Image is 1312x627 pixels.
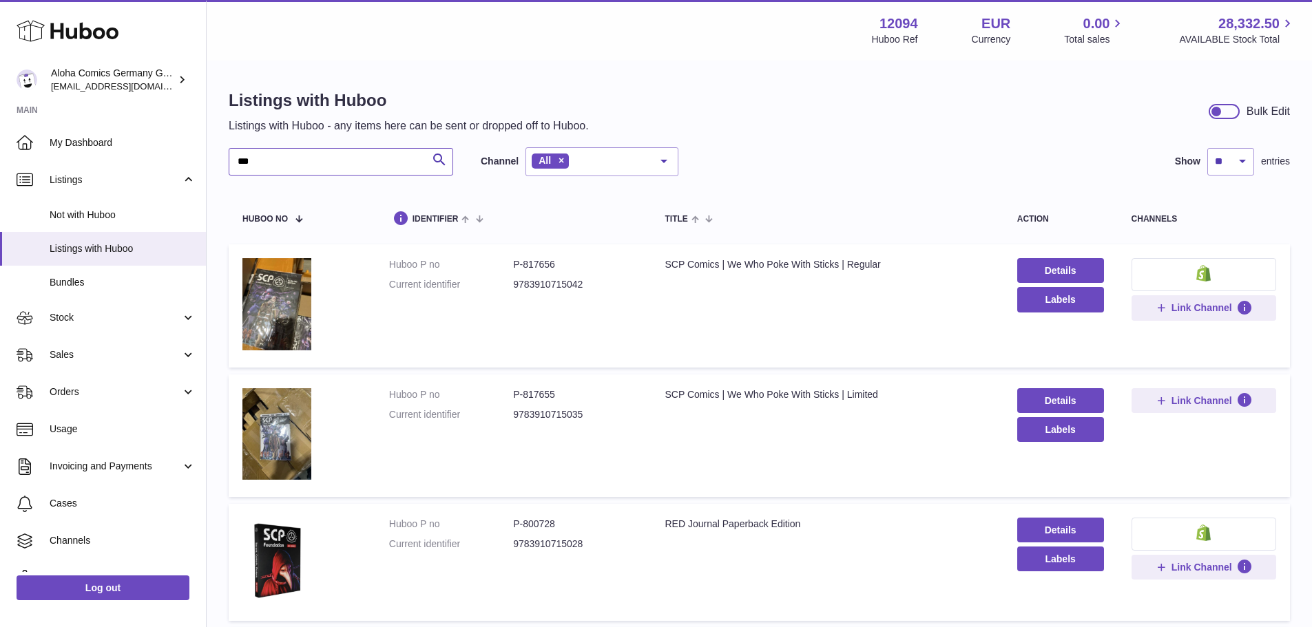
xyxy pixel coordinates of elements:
[1196,524,1211,541] img: shopify-small.png
[1175,155,1200,168] label: Show
[981,14,1010,33] strong: EUR
[50,242,196,255] span: Listings with Huboo
[17,575,189,600] a: Log out
[50,497,196,510] span: Cases
[389,518,513,531] dt: Huboo P no
[50,136,196,149] span: My Dashboard
[1017,287,1104,312] button: Labels
[50,311,181,324] span: Stock
[1132,215,1276,224] div: channels
[513,538,637,551] dd: 9783910715028
[50,173,181,187] span: Listings
[1179,33,1295,46] span: AVAILABLE Stock Total
[51,81,202,92] span: [EMAIL_ADDRESS][DOMAIN_NAME]
[389,278,513,291] dt: Current identifier
[665,215,687,224] span: title
[665,388,989,401] div: SCP Comics | We Who Poke With Sticks | Limited
[50,276,196,289] span: Bundles
[1247,104,1290,119] div: Bulk Edit
[513,258,637,271] dd: P-817656
[513,278,637,291] dd: 9783910715042
[1064,14,1125,46] a: 0.00 Total sales
[1017,518,1104,542] a: Details
[972,33,1011,46] div: Currency
[50,348,181,361] span: Sales
[539,155,551,166] span: All
[872,33,918,46] div: Huboo Ref
[242,518,311,604] img: RED Journal Paperback Edition
[1017,215,1104,224] div: action
[1172,394,1232,407] span: Link Channel
[50,571,196,584] span: Settings
[50,460,181,473] span: Invoicing and Payments
[1261,155,1290,168] span: entries
[513,388,637,401] dd: P-817655
[389,388,513,401] dt: Huboo P no
[389,408,513,421] dt: Current identifier
[413,215,459,224] span: identifier
[1064,33,1125,46] span: Total sales
[242,215,288,224] span: Huboo no
[50,423,196,436] span: Usage
[1132,555,1276,580] button: Link Channel
[242,388,311,480] img: SCP Comics | We Who Poke With Sticks | Limited
[1132,295,1276,320] button: Link Channel
[879,14,918,33] strong: 12094
[1179,14,1295,46] a: 28,332.50 AVAILABLE Stock Total
[389,258,513,271] dt: Huboo P no
[665,258,989,271] div: SCP Comics | We Who Poke With Sticks | Regular
[1017,388,1104,413] a: Details
[665,518,989,531] div: RED Journal Paperback Edition
[389,538,513,551] dt: Current identifier
[1172,561,1232,573] span: Link Channel
[229,118,589,134] p: Listings with Huboo - any items here can be sent or dropped off to Huboo.
[1172,301,1232,314] span: Link Channel
[513,408,637,421] dd: 9783910715035
[1218,14,1280,33] span: 28,332.50
[229,89,589,111] h1: Listings with Huboo
[481,155,519,168] label: Channel
[1083,14,1110,33] span: 0.00
[51,67,175,93] div: Aloha Comics Germany GmbH
[1196,265,1211,281] img: shopify-small.png
[1132,388,1276,413] button: Link Channel
[1017,258,1104,283] a: Details
[1017,417,1104,442] button: Labels
[513,518,637,531] dd: P-800728
[1017,546,1104,571] button: Labels
[17,70,37,90] img: internalAdmin-12094@internal.huboo.com
[242,258,311,350] img: SCP Comics | We Who Poke With Sticks | Regular
[50,209,196,222] span: Not with Huboo
[50,534,196,547] span: Channels
[50,385,181,398] span: Orders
